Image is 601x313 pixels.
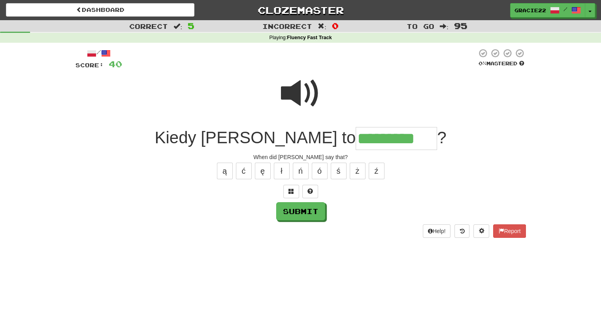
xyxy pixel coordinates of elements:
span: Incorrect [262,22,312,30]
button: Report [493,224,526,238]
button: ć [236,163,252,179]
button: ż [350,163,365,179]
span: 95 [454,21,467,30]
strong: Fluency Fast Track [287,35,332,40]
span: 5 [188,21,194,30]
button: ó [312,163,328,179]
button: ź [369,163,384,179]
button: ą [217,163,233,179]
span: 0 [332,21,339,30]
a: Gracie22 / [510,3,585,17]
div: When did [PERSON_NAME] say that? [75,153,526,161]
span: Kiedy [PERSON_NAME] to [154,128,356,147]
div: Mastered [477,60,526,67]
span: To go [407,22,434,30]
button: Submit [276,202,325,220]
button: Switch sentence to multiple choice alt+p [283,185,299,198]
button: Help! [423,224,451,238]
span: 0 % [479,60,486,66]
button: ś [331,163,347,179]
a: Clozemaster [206,3,395,17]
span: 40 [109,59,122,69]
span: Correct [129,22,168,30]
button: ń [293,163,309,179]
button: Single letter hint - you only get 1 per sentence and score half the points! alt+h [302,185,318,198]
span: : [318,23,326,30]
button: ę [255,163,271,179]
a: Dashboard [6,3,194,17]
span: Gracie22 [514,7,546,14]
button: ł [274,163,290,179]
span: ? [437,128,446,147]
span: : [173,23,182,30]
span: : [440,23,448,30]
span: / [563,6,567,12]
span: Score: [75,62,104,68]
div: / [75,48,122,58]
button: Round history (alt+y) [454,224,469,238]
